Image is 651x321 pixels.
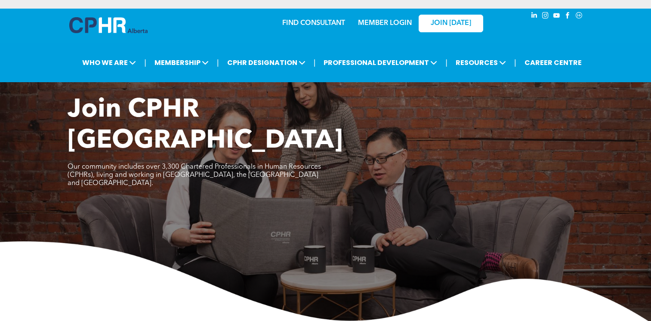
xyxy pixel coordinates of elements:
a: FIND CONSULTANT [282,20,345,27]
li: | [445,54,447,71]
span: RESOURCES [453,55,509,71]
span: CPHR DESIGNATION [225,55,308,71]
li: | [217,54,219,71]
span: MEMBERSHIP [152,55,211,71]
li: | [314,54,316,71]
a: Social network [574,11,584,22]
span: PROFESSIONAL DEVELOPMENT [321,55,440,71]
a: facebook [563,11,573,22]
img: A blue and white logo for cp alberta [69,17,148,33]
li: | [514,54,516,71]
span: Our community includes over 3,300 Chartered Professionals in Human Resources (CPHRs), living and ... [68,164,321,187]
a: linkedin [530,11,539,22]
a: JOIN [DATE] [419,15,483,32]
span: WHO WE ARE [80,55,139,71]
a: youtube [552,11,562,22]
a: CAREER CENTRE [522,55,584,71]
span: Join CPHR [GEOGRAPHIC_DATA] [68,97,343,154]
a: MEMBER LOGIN [358,20,412,27]
li: | [144,54,146,71]
span: JOIN [DATE] [431,19,471,28]
a: instagram [541,11,550,22]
